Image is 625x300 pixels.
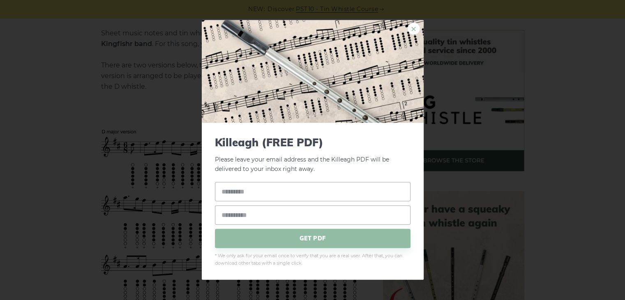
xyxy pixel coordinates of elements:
span: * We only ask for your email once to verify that you are a real user. After that, you can downloa... [215,252,411,267]
span: GET PDF [215,228,411,248]
img: Tin Whistle Tab Preview [202,20,424,123]
span: Killeagh (FREE PDF) [215,136,411,149]
p: Please leave your email address and the Killeagh PDF will be delivered to your inbox right away. [215,136,411,174]
a: × [408,23,420,35]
